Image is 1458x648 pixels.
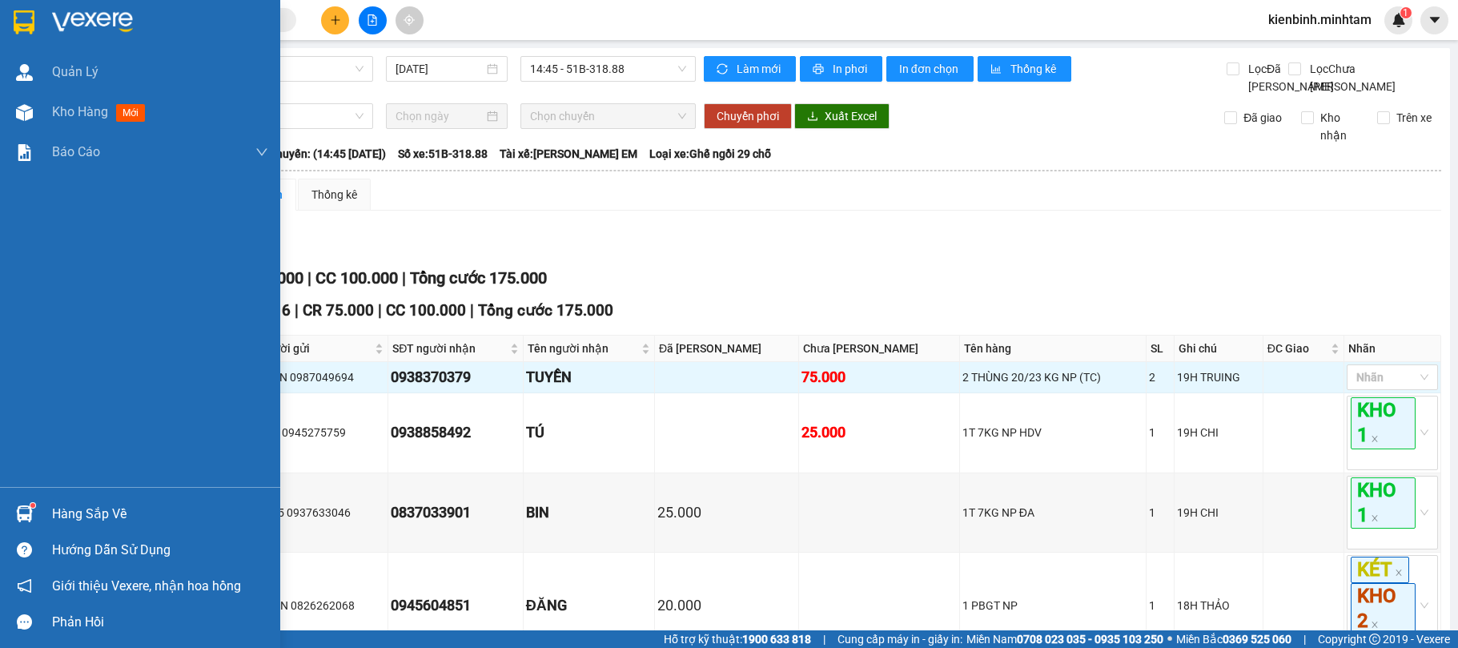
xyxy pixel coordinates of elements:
div: 75.000 [801,366,957,388]
div: 1T 7KG NP HDV [962,424,1143,441]
span: close [1371,621,1379,629]
button: Chuyển phơi [704,103,792,129]
button: aim [396,6,424,34]
div: CHỊ 5 0937633046 [257,504,385,521]
span: KHO 1 [1351,397,1416,449]
div: Hàng sắp về [52,502,268,526]
div: 19H CHI [1177,424,1260,441]
div: Phản hồi [52,610,268,634]
td: 0938858492 [388,393,523,473]
button: printerIn phơi [800,56,882,82]
div: 0945604851 [391,594,520,617]
span: CR 75.000 [303,301,374,320]
span: 1 [1403,7,1408,18]
span: kienbinh.minhtam [1255,10,1384,30]
span: Kho hàng [52,104,108,119]
strong: 0369 525 060 [1223,633,1291,646]
span: | [823,630,825,648]
span: In phơi [833,60,870,78]
div: 2 THÙNG 20/23 KG NP (TC) [962,368,1143,386]
th: Đã [PERSON_NAME] [655,336,799,362]
span: Xuất Excel [825,107,877,125]
span: CC 100.000 [386,301,466,320]
span: Chuyến: (14:45 [DATE]) [269,145,386,163]
th: Chưa [PERSON_NAME] [799,336,960,362]
span: Người gửi [259,340,372,357]
div: 25.000 [657,501,796,524]
span: message [17,614,32,630]
span: close [1371,514,1379,522]
th: Tên hàng [960,336,1147,362]
sup: 1 [30,503,35,508]
button: bar-chartThống kê [978,56,1071,82]
div: 18H THẢO [1177,597,1260,614]
span: Tổng cước 175.000 [410,268,547,288]
div: 1 PBGT NP [962,597,1143,614]
div: HUẤN 0987049694 [257,368,385,386]
img: logo-vxr [14,10,34,34]
span: Loại xe: Ghế ngồi 29 chỗ [649,145,771,163]
span: close [1371,435,1379,443]
span: Báo cáo [52,142,100,162]
span: bar-chart [990,63,1004,76]
sup: 1 [1400,7,1412,18]
span: aim [404,14,415,26]
span: Lọc Chưa [PERSON_NAME] [1303,60,1398,95]
span: SĐT người nhận [392,340,506,357]
span: down [255,146,268,159]
div: TUYỀN [526,366,652,388]
div: TÚ [526,421,652,444]
img: warehouse-icon [16,64,33,81]
td: TUYỀN [524,362,655,393]
img: warehouse-icon [16,505,33,522]
span: | [402,268,406,288]
span: SL 6 [260,301,291,320]
span: Tài xế: [PERSON_NAME] EM [500,145,637,163]
button: caret-down [1420,6,1448,34]
div: 20.000 [657,594,796,617]
td: 0837033901 [388,473,523,553]
span: CC 100.000 [315,268,398,288]
div: 0837033901 [391,501,520,524]
div: 19H TRUING [1177,368,1260,386]
span: printer [813,63,826,76]
div: ĐĂNG [526,594,652,617]
div: 1 [1149,597,1171,614]
span: notification [17,578,32,594]
td: TÚ [524,393,655,473]
span: close [1395,569,1403,577]
div: 0938370379 [391,366,520,388]
span: plus [330,14,341,26]
span: ĐC Giao [1267,340,1327,357]
span: file-add [367,14,378,26]
span: Tổng cước 175.000 [478,301,613,320]
span: Cung cấp máy in - giấy in: [837,630,962,648]
div: Nhãn [1348,340,1436,357]
span: Chọn chuyến [530,104,686,128]
div: TÂM 0945275759 [257,424,385,441]
span: download [807,111,818,123]
span: KÉT [1351,557,1409,583]
button: syncLàm mới [704,56,796,82]
span: | [470,301,474,320]
strong: 1900 633 818 [742,633,811,646]
div: 1 [1149,504,1171,521]
span: caret-down [1428,13,1442,27]
strong: 0708 023 035 - 0935 103 250 [1017,633,1163,646]
span: ⚪️ [1167,636,1172,642]
th: SL [1147,336,1175,362]
button: file-add [359,6,387,34]
div: NGÂN 0826262068 [257,597,385,614]
span: copyright [1369,634,1380,645]
span: Quản Lý [52,62,98,82]
span: Thống kê [1010,60,1058,78]
button: In đơn chọn [886,56,974,82]
span: Đã giao [1237,109,1288,127]
span: sync [717,63,730,76]
th: Ghi chú [1175,336,1263,362]
span: Tên người nhận [528,340,638,357]
span: Hỗ trợ kỹ thuật: [664,630,811,648]
span: | [307,268,311,288]
span: Miền Nam [966,630,1163,648]
div: 25.000 [801,421,957,444]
